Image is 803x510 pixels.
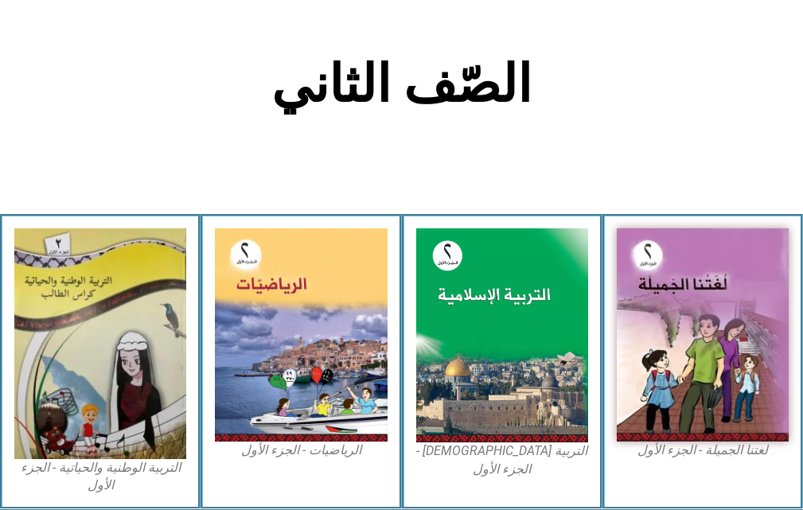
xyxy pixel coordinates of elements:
figcaption: التربية الوطنية والحياتية - الجزء الأول​ [14,459,186,495]
h2: الصّف الثاني [138,53,665,115]
img: Math2A-Cover [215,228,387,442]
figcaption: الرياضيات - الجزء الأول​ [215,442,387,459]
figcaption: لغتنا الجميلة - الجزء الأول​ [617,442,789,459]
figcaption: التربية [DEMOGRAPHIC_DATA] - الجزء الأول [416,442,588,478]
